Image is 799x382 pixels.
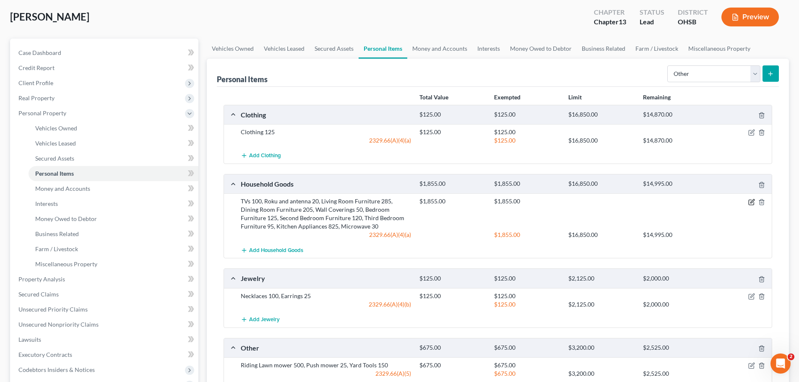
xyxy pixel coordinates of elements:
[490,369,564,378] div: $675.00
[415,197,489,205] div: $1,855.00
[35,185,90,192] span: Money and Accounts
[419,94,448,101] strong: Total Value
[415,111,489,119] div: $125.00
[241,312,280,327] button: Add Jewelry
[640,8,664,17] div: Status
[35,125,77,132] span: Vehicles Owned
[237,274,415,283] div: Jewelry
[237,231,415,239] div: 2329.66(A)(4)(a)
[29,151,198,166] a: Secured Assets
[241,242,303,258] button: Add Household Goods
[415,361,489,369] div: $675.00
[415,128,489,136] div: $125.00
[472,39,505,59] a: Interests
[29,121,198,136] a: Vehicles Owned
[490,361,564,369] div: $675.00
[18,366,95,373] span: Codebtors Insiders & Notices
[490,197,564,205] div: $1,855.00
[249,316,280,323] span: Add Jewelry
[249,247,303,254] span: Add Household Goods
[35,230,79,237] span: Business Related
[237,197,415,231] div: TVs 100, Roku and antenna 20, Living Room Furniture 285, Dining Room Furniture 205, Wall Covering...
[564,300,638,309] div: $2,125.00
[415,292,489,300] div: $125.00
[35,260,97,268] span: Miscellaneous Property
[18,49,61,56] span: Case Dashboard
[12,302,198,317] a: Unsecured Priority Claims
[643,94,671,101] strong: Remaining
[18,306,88,313] span: Unsecured Priority Claims
[29,211,198,226] a: Money Owed to Debtor
[237,179,415,188] div: Household Goods
[237,292,415,300] div: Necklaces 100, Earrings 25
[12,347,198,362] a: Executory Contracts
[564,180,638,188] div: $16,850.00
[770,353,791,374] iframe: Intercom live chat
[490,300,564,309] div: $125.00
[237,136,415,145] div: 2329.66(A)(4)(a)
[564,231,638,239] div: $16,850.00
[35,155,74,162] span: Secured Assets
[594,8,626,17] div: Chapter
[564,111,638,119] div: $16,850.00
[237,361,415,369] div: Riding Lawn mower 500, Push mower 25, Yard Tools 150
[639,344,713,352] div: $2,525.00
[10,10,89,23] span: [PERSON_NAME]
[18,336,41,343] span: Lawsuits
[29,226,198,242] a: Business Related
[564,369,638,378] div: $3,200.00
[415,180,489,188] div: $1,855.00
[568,94,582,101] strong: Limit
[18,64,55,71] span: Credit Report
[490,231,564,239] div: $1,855.00
[237,128,415,136] div: Clothing 125
[415,344,489,352] div: $675.00
[18,79,53,86] span: Client Profile
[12,332,198,347] a: Lawsuits
[490,128,564,136] div: $125.00
[359,39,407,59] a: Personal Items
[29,242,198,257] a: Farm / Livestock
[639,369,713,378] div: $2,525.00
[217,74,268,84] div: Personal Items
[490,292,564,300] div: $125.00
[619,18,626,26] span: 13
[29,196,198,211] a: Interests
[564,136,638,145] div: $16,850.00
[35,200,58,207] span: Interests
[18,351,72,358] span: Executory Contracts
[415,275,489,283] div: $125.00
[237,369,415,378] div: 2329.66(A)(5)
[564,344,638,352] div: $3,200.00
[407,39,472,59] a: Money and Accounts
[310,39,359,59] a: Secured Assets
[564,275,638,283] div: $2,125.00
[12,317,198,332] a: Unsecured Nonpriority Claims
[494,94,521,101] strong: Exempted
[259,39,310,59] a: Vehicles Leased
[639,111,713,119] div: $14,870.00
[18,275,65,283] span: Property Analysis
[490,111,564,119] div: $125.00
[35,215,97,222] span: Money Owed to Debtor
[29,181,198,196] a: Money and Accounts
[12,272,198,287] a: Property Analysis
[640,17,664,27] div: Lead
[639,231,713,239] div: $14,995.00
[29,257,198,272] a: Miscellaneous Property
[639,136,713,145] div: $14,870.00
[18,109,66,117] span: Personal Property
[678,17,708,27] div: OHSB
[237,110,415,119] div: Clothing
[12,60,198,75] a: Credit Report
[490,275,564,283] div: $125.00
[788,353,794,360] span: 2
[237,343,415,352] div: Other
[490,136,564,145] div: $125.00
[35,245,78,252] span: Farm / Livestock
[18,321,99,328] span: Unsecured Nonpriority Claims
[18,291,59,298] span: Secured Claims
[29,166,198,181] a: Personal Items
[490,180,564,188] div: $1,855.00
[639,180,713,188] div: $14,995.00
